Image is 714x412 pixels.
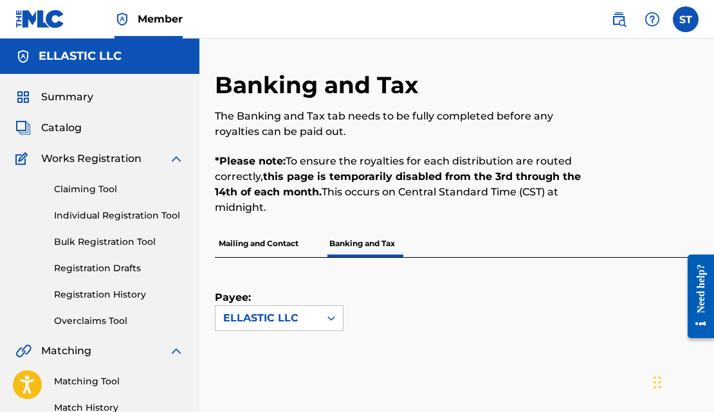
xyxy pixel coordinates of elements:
[215,155,286,167] strong: *Please note:
[223,310,312,326] div: ELLASTIC LLC
[41,343,91,359] span: Matching
[138,12,183,26] span: Member
[54,288,184,301] a: Registration History
[215,71,425,100] h2: Banking and Tax
[215,170,581,198] strong: this page is temporarily disabled from the 3rd through the 14th of each month.
[15,120,82,136] a: CatalogCatalog
[54,314,184,328] a: Overclaims Tool
[606,6,632,32] a: Public Search
[215,109,587,139] p: The Banking and Tax tab needs to be fully completed before any royalties can be paid out.
[41,151,142,166] span: Works Registration
[54,375,184,388] a: Matching Tool
[15,89,93,105] a: SummarySummary
[15,343,32,359] img: Matching
[650,350,714,412] iframe: Chat Widget
[54,262,184,275] a: Registration Drafts
[639,6,665,32] div: Help
[15,10,65,28] img: MLC Logo
[54,209,184,222] a: Individual Registration Tool
[39,49,122,64] h5: ELLASTIC LLC
[15,120,31,136] img: Catalog
[215,230,302,257] p: Mailing and Contact
[15,89,31,105] img: Summary
[645,12,660,27] img: help
[215,290,279,305] label: Payee:
[654,363,661,402] div: Drag
[169,343,184,359] img: expand
[15,151,32,166] img: Works Registration
[169,151,184,166] img: expand
[673,6,699,32] div: User Menu
[15,49,31,64] img: Accounts
[611,12,627,27] img: search
[41,89,93,105] span: Summary
[678,241,714,351] iframe: Resource Center
[41,120,82,136] span: Catalog
[54,183,184,196] a: Claiming Tool
[325,230,399,257] p: Banking and Tax
[54,235,184,249] a: Bulk Registration Tool
[114,12,130,27] img: Top Rightsholder
[215,154,587,215] p: To ensure the royalties for each distribution are routed correctly, This occurs on Central Standa...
